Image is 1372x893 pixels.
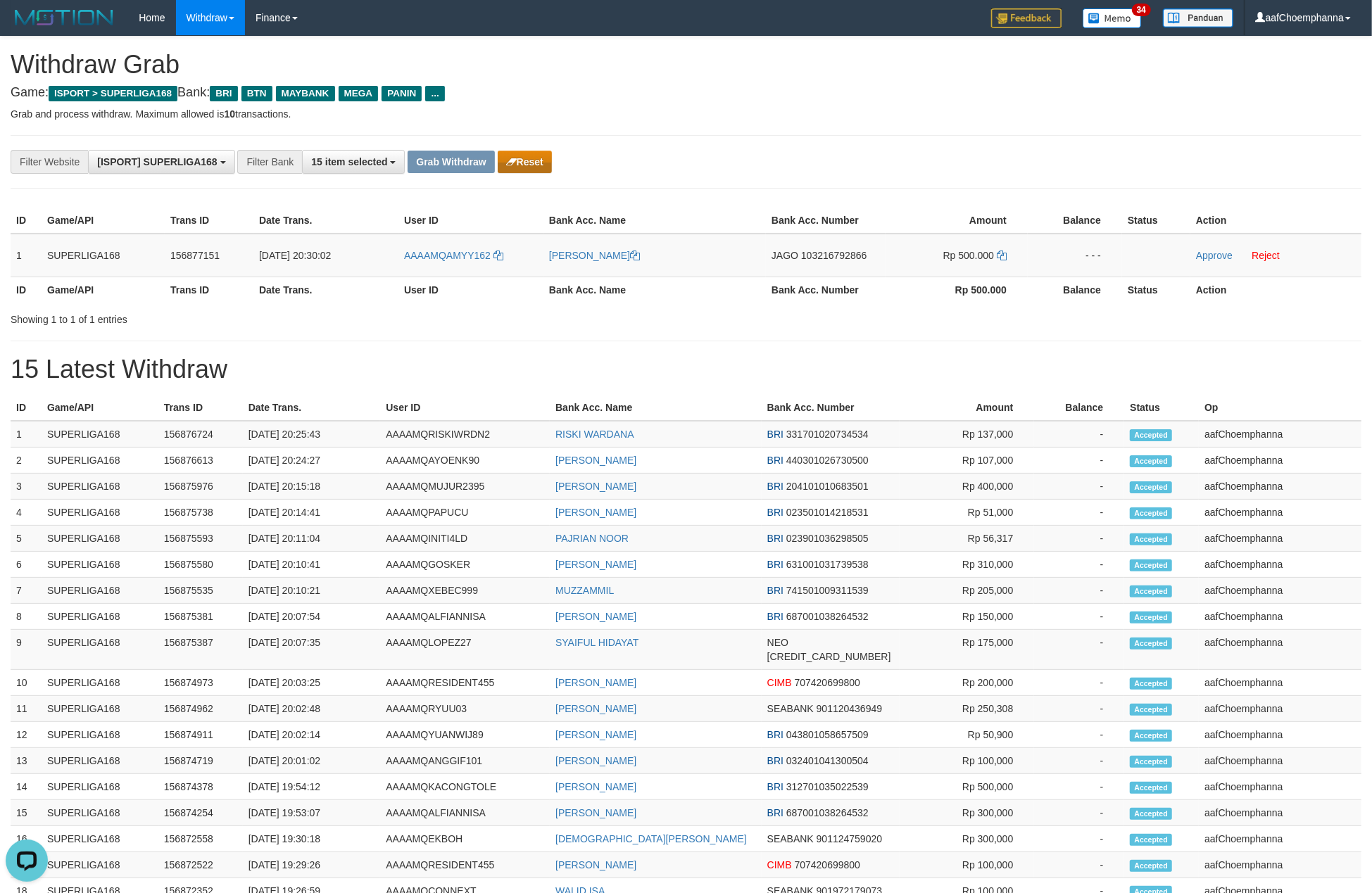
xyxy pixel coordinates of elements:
td: aafChoemphanna [1199,748,1361,774]
td: - [1034,630,1124,670]
td: - [1034,774,1124,800]
td: AAAAMQGOSKER [380,552,550,578]
th: Bank Acc. Number [766,208,886,234]
th: Action [1190,277,1361,303]
th: Game/API [42,277,165,303]
span: Copy 631001031739538 to clipboard [786,559,869,570]
td: Rp 500,000 [900,774,1035,800]
td: 156875593 [158,526,243,552]
span: Accepted [1130,533,1172,545]
button: Open LiveChat chat widget [6,6,48,48]
td: 156875381 [158,604,243,630]
th: User ID [398,277,543,303]
span: Copy 331701020734534 to clipboard [786,429,869,440]
td: [DATE] 20:10:21 [243,578,381,604]
button: Reset [498,151,552,173]
span: Accepted [1130,481,1172,493]
span: MAYBANK [276,86,335,101]
th: Balance [1028,277,1122,303]
th: Amount [900,395,1035,421]
td: 5 [11,526,42,552]
a: [PERSON_NAME] [555,677,636,688]
td: Rp 100,000 [900,852,1035,878]
td: SUPERLIGA168 [42,852,158,878]
td: AAAAMQRYUU03 [380,696,550,722]
td: [DATE] 20:14:41 [243,500,381,526]
a: Copy 500000 to clipboard [997,250,1007,261]
th: User ID [398,208,543,234]
td: [DATE] 20:10:41 [243,552,381,578]
th: Status [1122,208,1190,234]
td: aafChoemphanna [1199,448,1361,474]
td: 156874378 [158,774,243,800]
td: 1 [11,234,42,277]
span: Copy 5859459223534313 to clipboard [767,651,891,662]
span: NEO [767,637,788,648]
span: Accepted [1130,455,1172,467]
td: aafChoemphanna [1199,774,1361,800]
div: Showing 1 to 1 of 1 entries [11,307,561,327]
td: 7 [11,578,42,604]
td: - [1034,722,1124,748]
td: - [1034,526,1124,552]
th: ID [11,277,42,303]
td: 156876724 [158,421,243,448]
td: Rp 175,000 [900,630,1035,670]
button: Grab Withdraw [408,151,494,173]
span: BRI [767,429,783,440]
span: Accepted [1130,808,1172,820]
span: SEABANK [767,703,814,714]
td: SUPERLIGA168 [42,500,158,526]
span: Copy 687001038264532 to clipboard [786,611,869,622]
a: PAJRIAN NOOR [555,533,629,544]
th: Balance [1034,395,1124,421]
span: Accepted [1130,860,1172,872]
td: 1 [11,421,42,448]
td: - [1034,826,1124,852]
th: Bank Acc. Name [543,277,766,303]
span: Copy 312701035022539 to clipboard [786,781,869,792]
td: 11 [11,696,42,722]
a: [PERSON_NAME] [555,755,636,766]
td: 3 [11,474,42,500]
td: SUPERLIGA168 [42,774,158,800]
td: Rp 56,317 [900,526,1035,552]
td: AAAAMQAYOENK90 [380,448,550,474]
span: Accepted [1130,429,1172,441]
td: [DATE] 19:30:18 [243,826,381,852]
th: ID [11,395,42,421]
td: 156872522 [158,852,243,878]
span: 156877151 [170,250,220,261]
td: aafChoemphanna [1199,421,1361,448]
th: Action [1190,208,1361,234]
strong: 10 [224,108,235,120]
a: [PERSON_NAME] [555,455,636,466]
td: aafChoemphanna [1199,500,1361,526]
td: [DATE] 20:11:04 [243,526,381,552]
span: Accepted [1130,704,1172,716]
td: aafChoemphanna [1199,826,1361,852]
td: Rp 300,000 [900,826,1035,852]
td: 156874973 [158,670,243,696]
a: [PERSON_NAME] [555,481,636,492]
td: SUPERLIGA168 [42,630,158,670]
th: Op [1199,395,1361,421]
span: MEGA [339,86,379,101]
span: BRI [767,559,783,570]
a: AAAAMQAMYY162 [404,250,503,261]
td: SUPERLIGA168 [42,800,158,826]
td: SUPERLIGA168 [42,448,158,474]
td: AAAAMQPAPUCU [380,500,550,526]
span: CIMB [767,677,792,688]
td: 156875535 [158,578,243,604]
td: - [1034,800,1124,826]
td: 6 [11,552,42,578]
td: AAAAMQINITI4LD [380,526,550,552]
span: Accepted [1130,730,1172,742]
td: [DATE] 20:01:02 [243,748,381,774]
th: Trans ID [165,208,253,234]
td: AAAAMQALFIANNISA [380,604,550,630]
td: - [1034,500,1124,526]
div: Filter Bank [237,150,302,174]
th: Bank Acc. Number [762,395,900,421]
